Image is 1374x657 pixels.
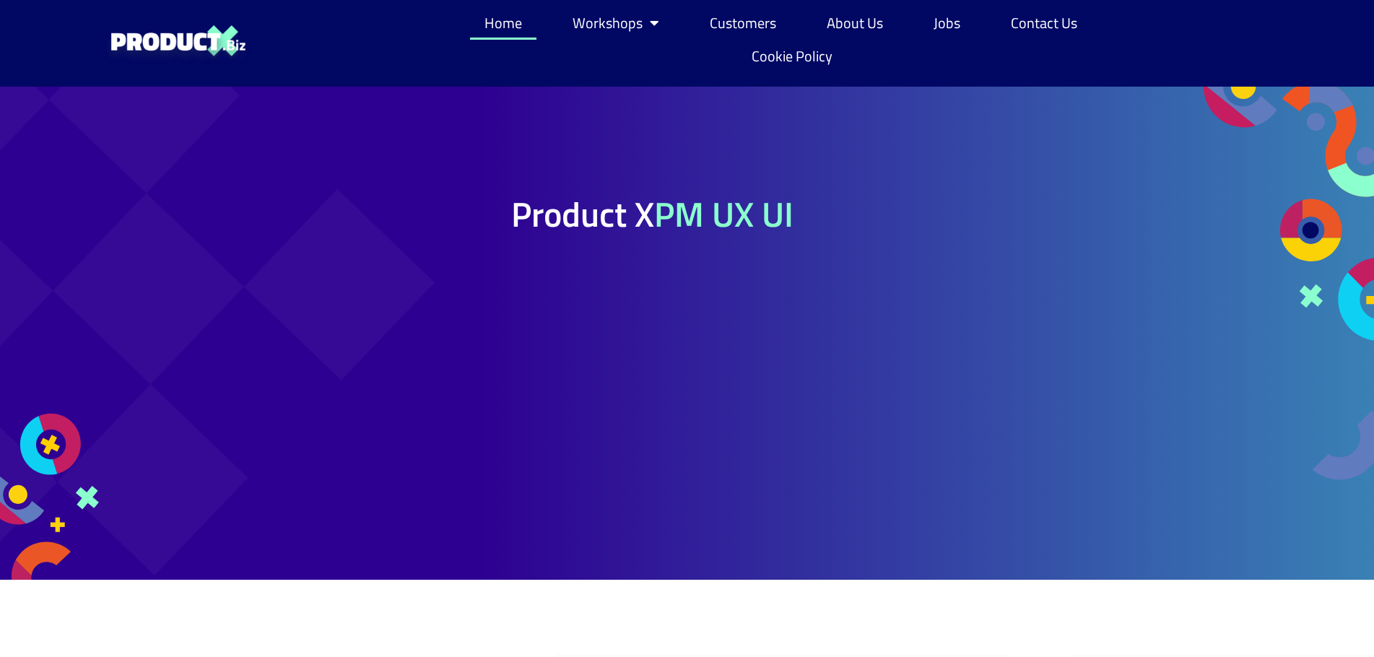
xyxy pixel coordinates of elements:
a: Contact Us [996,6,1092,40]
a: Home [470,6,536,40]
a: Customers [695,6,791,40]
span: PM UX UI [654,188,793,240]
nav: Menu [458,6,1115,73]
h1: Product X [511,197,793,232]
a: About Us [812,6,897,40]
a: Cookie Policy [737,40,847,73]
a: Jobs [919,6,975,40]
a: Workshops [558,6,674,40]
